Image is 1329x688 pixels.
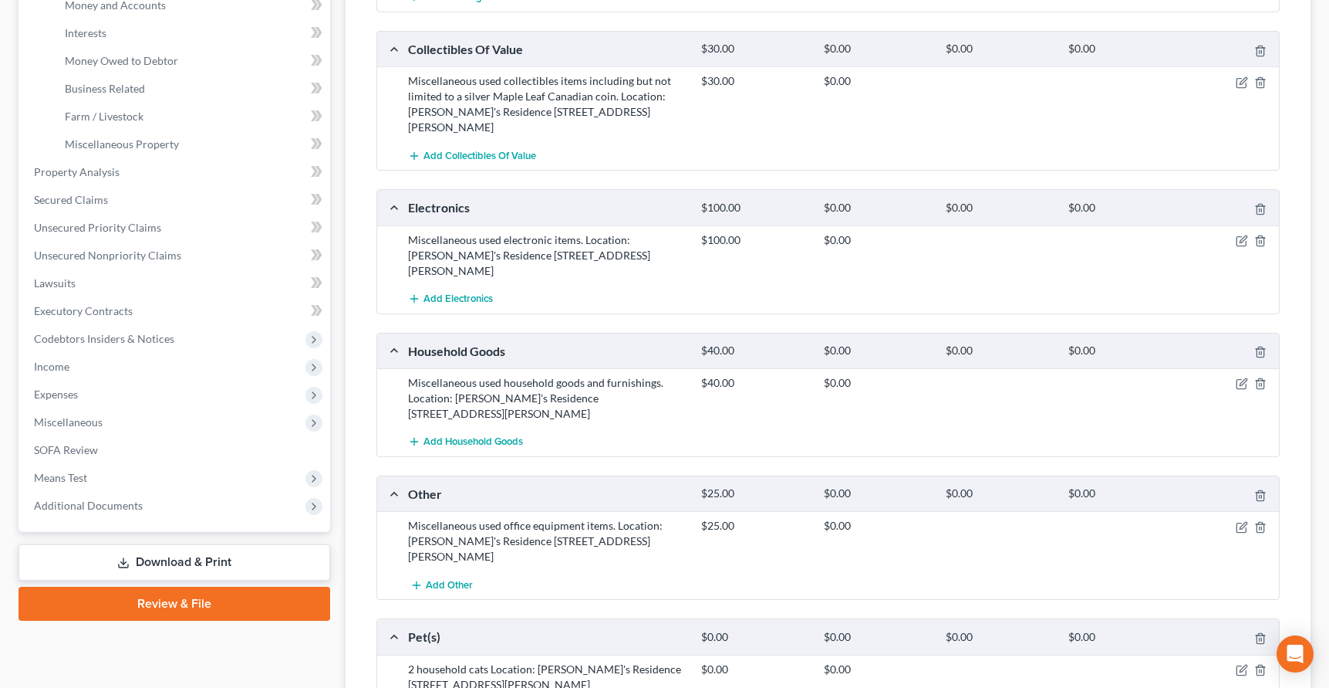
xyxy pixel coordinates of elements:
a: Lawsuits [22,269,330,297]
span: Miscellaneous [34,415,103,429]
div: $0.00 [1061,486,1183,501]
div: $0.00 [816,232,939,248]
div: Other [400,486,693,502]
span: Property Analysis [34,165,120,178]
div: $25.00 [693,518,816,534]
span: Unsecured Priority Claims [34,221,161,234]
span: Add Collectibles Of Value [423,150,536,162]
div: $0.00 [816,375,939,391]
div: Miscellaneous used collectibles items including but not limited to a silver Maple Leaf Canadian c... [400,73,693,135]
div: $0.00 [693,630,816,645]
div: Miscellaneous used household goods and furnishings. Location: [PERSON_NAME]'s Residence [STREET_A... [400,375,693,422]
span: Unsecured Nonpriority Claims [34,249,181,262]
a: Business Related [52,75,330,103]
div: $0.00 [938,630,1061,645]
span: Miscellaneous Property [65,137,179,151]
div: $0.00 [816,42,939,56]
div: $100.00 [693,201,816,215]
div: $0.00 [816,486,939,501]
a: Miscellaneous Property [52,130,330,158]
div: $0.00 [938,486,1061,501]
span: Codebtors Insiders & Notices [34,332,174,345]
div: $0.00 [938,344,1061,358]
span: Interests [65,26,106,39]
span: Means Test [34,471,87,484]
div: $0.00 [816,662,939,677]
div: $30.00 [693,42,816,56]
div: Miscellaneous used electronic items. Location: [PERSON_NAME]'s Residence [STREET_ADDRESS][PERSON_... [400,232,693,279]
span: Additional Documents [34,499,143,512]
div: $0.00 [816,630,939,645]
a: Interests [52,19,330,47]
div: $40.00 [693,375,816,391]
div: $0.00 [1061,42,1183,56]
div: $0.00 [816,73,939,89]
a: SOFA Review [22,436,330,464]
div: $30.00 [693,73,816,89]
div: $0.00 [816,201,939,215]
a: Executory Contracts [22,297,330,325]
div: $0.00 [938,42,1061,56]
span: Business Related [65,82,145,95]
div: $0.00 [816,344,939,358]
div: Open Intercom Messenger [1277,635,1314,673]
span: Farm / Livestock [65,110,143,123]
a: Secured Claims [22,186,330,214]
div: Miscellaneous used office equipment items. Location: [PERSON_NAME]'s Residence [STREET_ADDRESS][P... [400,518,693,564]
div: $0.00 [1061,201,1183,215]
button: Add Household Goods [408,428,523,456]
span: Executory Contracts [34,304,133,317]
div: $0.00 [816,518,939,534]
div: $0.00 [693,662,816,677]
a: Download & Print [19,544,330,581]
div: Pet(s) [400,629,693,645]
span: Lawsuits [34,276,76,290]
div: $25.00 [693,486,816,501]
div: Electronics [400,199,693,215]
button: Add Electronics [408,285,493,313]
div: $0.00 [938,201,1061,215]
span: Expenses [34,388,78,401]
a: Property Analysis [22,158,330,186]
span: Add Electronics [423,293,493,305]
div: $0.00 [1061,344,1183,358]
button: Add Other [408,571,476,599]
a: Review & File [19,587,330,621]
a: Money Owed to Debtor [52,47,330,75]
div: $40.00 [693,344,816,358]
span: Add Other [426,579,473,591]
span: Secured Claims [34,193,108,206]
div: $0.00 [1061,630,1183,645]
div: $100.00 [693,232,816,248]
span: Add Household Goods [423,436,523,449]
div: Household Goods [400,343,693,359]
span: Income [34,360,69,373]
button: Add Collectibles Of Value [408,141,536,170]
a: Farm / Livestock [52,103,330,130]
span: Money Owed to Debtor [65,54,178,67]
span: SOFA Review [34,443,98,456]
div: Collectibles Of Value [400,41,693,57]
a: Unsecured Priority Claims [22,214,330,242]
a: Unsecured Nonpriority Claims [22,242,330,269]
